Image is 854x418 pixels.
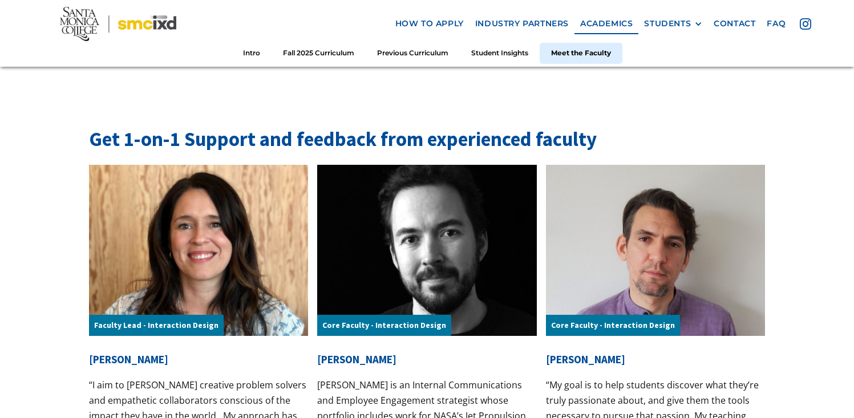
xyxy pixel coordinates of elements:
h3: [PERSON_NAME] [546,353,765,366]
div: Core Faculty - Interaction Design [546,315,680,336]
a: Meet the Faculty [540,43,622,64]
div: STUDENTS [644,19,691,29]
div: Faculty Lead - Interaction Design [89,315,224,336]
a: contact [708,13,761,34]
h2: Get 1-on-1 Support and feedback from experienced faculty [89,125,765,153]
div: Core Faculty - Interaction Design [317,315,451,336]
a: faq [761,13,791,34]
a: Previous Curriculum [366,43,460,64]
a: Academics [574,13,638,34]
img: Santa Monica College - SMC IxD logo [60,7,176,41]
img: icon - instagram [800,18,811,30]
a: Student Insights [460,43,540,64]
a: Intro [232,43,272,64]
a: Fall 2025 Curriculum [272,43,366,64]
h3: [PERSON_NAME] [317,353,536,366]
h3: [PERSON_NAME] [89,353,308,366]
div: STUDENTS [644,19,702,29]
a: industry partners [470,13,574,34]
a: how to apply [390,13,470,34]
